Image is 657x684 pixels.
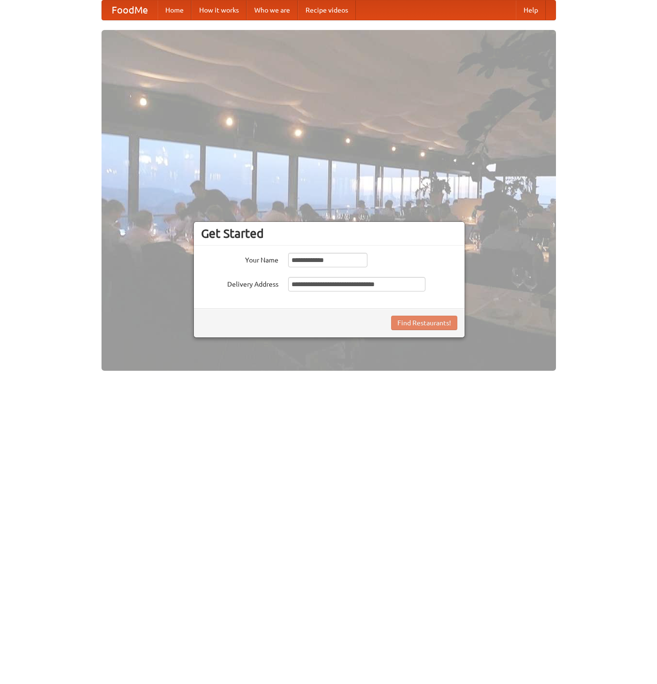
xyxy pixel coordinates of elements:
[102,0,158,20] a: FoodMe
[191,0,247,20] a: How it works
[158,0,191,20] a: Home
[516,0,546,20] a: Help
[201,226,457,241] h3: Get Started
[298,0,356,20] a: Recipe videos
[247,0,298,20] a: Who we are
[391,316,457,330] button: Find Restaurants!
[201,253,278,265] label: Your Name
[201,277,278,289] label: Delivery Address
